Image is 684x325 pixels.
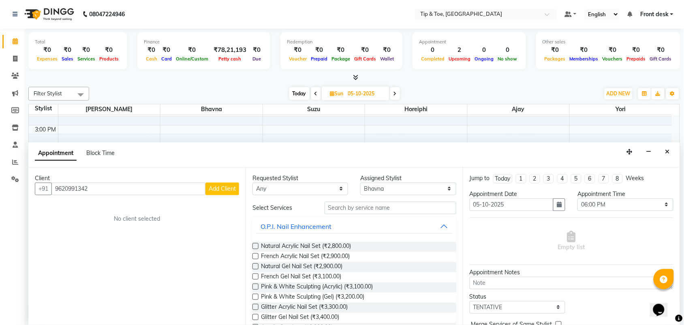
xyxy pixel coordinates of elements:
span: Pink & White Sculpting (Gel) (₹3,200.00) [261,293,364,303]
div: 2 [447,45,473,55]
div: ₹0 [35,45,60,55]
div: 0 [473,45,496,55]
span: Block Time [86,149,115,157]
li: 5 [571,174,581,183]
div: Appointment [419,39,519,45]
div: ₹0 [329,45,352,55]
li: 6 [585,174,595,183]
div: Appointment Time [577,190,673,198]
span: Today [289,87,310,100]
button: ADD NEW [605,88,633,99]
div: Stylist [29,104,58,113]
span: Appointment [35,146,77,161]
div: ₹0 [543,45,568,55]
div: Redemption [287,39,396,45]
span: Petty cash [217,56,244,62]
div: ₹0 [97,45,121,55]
span: Card [159,56,174,62]
div: 0 [496,45,519,55]
div: Appointment Date [470,190,565,198]
span: Cash [144,56,159,62]
span: Prepaids [625,56,648,62]
span: Ajay [468,104,570,114]
div: ₹0 [309,45,329,55]
button: O.P.I. Nail Enhancement [256,219,453,234]
span: Gift Cards [352,56,378,62]
div: Total [35,39,121,45]
span: Completed [419,56,447,62]
span: No show [496,56,519,62]
div: ₹0 [568,45,601,55]
input: 2025-10-05 [346,88,386,100]
span: French Acrylic Nail Set (₹2,900.00) [261,252,350,262]
div: Select Services [246,204,318,212]
div: ₹78,21,193 [210,45,250,55]
button: +91 [35,183,52,195]
div: No client selected [54,215,220,223]
div: Appointment Notes [470,268,673,277]
span: Add Client [209,185,236,192]
div: ₹0 [174,45,210,55]
div: ₹0 [144,45,159,55]
iframe: chat widget [650,293,676,317]
li: 4 [557,174,568,183]
span: Filter Stylist [34,90,62,97]
span: Due [250,56,263,62]
div: ₹0 [352,45,378,55]
div: O.P.I. Nail Enhancement [261,222,331,231]
span: Horeiphi [365,104,467,114]
span: Natural Acrylic Nail Set (₹2,800.00) [261,242,351,252]
b: 08047224946 [89,3,125,26]
div: ₹0 [601,45,625,55]
button: Add Client [205,183,239,195]
img: logo [21,3,76,26]
li: 1 [516,174,526,183]
span: Natural Gel Nail Set (₹2,900.00) [261,262,342,272]
div: Weeks [626,174,644,183]
input: Search by Name/Mobile/Email/Code [51,183,205,195]
span: Sun [328,90,346,97]
li: 8 [612,174,623,183]
span: [PERSON_NAME] [58,104,160,114]
div: 3:00 PM [34,125,58,134]
span: Expenses [35,56,60,62]
span: Glitter Acrylic Nail Set (₹3,300.00) [261,303,348,313]
span: Sales [60,56,75,62]
div: Requested Stylist [252,174,348,183]
span: Packages [543,56,568,62]
span: Services [75,56,97,62]
div: Other sales [543,39,674,45]
div: Finance [144,39,264,45]
span: Bhavna [160,104,263,114]
span: Voucher [287,56,309,62]
span: French Gel Nail Set (₹3,100.00) [261,272,341,282]
input: Search by service name [325,202,456,214]
span: Yori [570,104,672,114]
div: ₹0 [625,45,648,55]
div: Status [470,293,565,301]
div: Jump to [470,174,490,183]
span: Glitter Gel Nail Set (₹3,400.00) [261,313,339,323]
span: Suzu [263,104,365,114]
div: 0 [419,45,447,55]
span: Upcoming [447,56,473,62]
span: Ongoing [473,56,496,62]
span: Package [329,56,352,62]
span: Front desk [640,10,669,19]
div: Today [495,174,511,183]
div: ₹0 [75,45,97,55]
span: ADD NEW [607,90,631,97]
button: Close [662,146,673,158]
span: Empty list [558,231,585,252]
span: Vouchers [601,56,625,62]
span: Online/Custom [174,56,210,62]
input: yyyy-mm-dd [470,198,554,211]
div: ₹0 [378,45,396,55]
div: ₹0 [250,45,264,55]
span: Products [97,56,121,62]
span: Memberships [568,56,601,62]
li: 2 [530,174,540,183]
div: ₹0 [60,45,75,55]
span: Pink & White Sculpting (Acrylic) (₹3,100.00) [261,282,373,293]
span: Prepaid [309,56,329,62]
